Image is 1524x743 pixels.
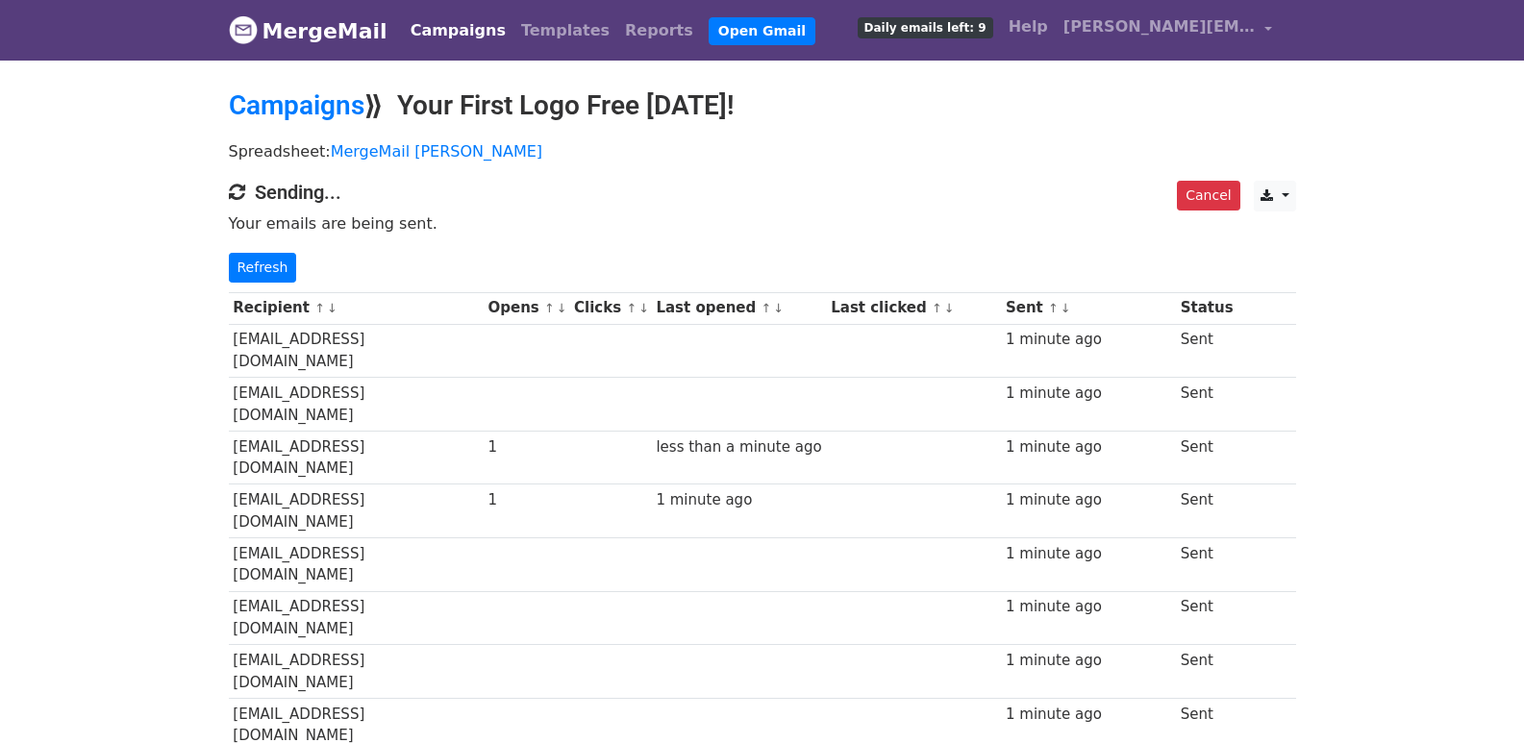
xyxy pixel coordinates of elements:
[229,89,1296,122] h2: ⟫ Your First Logo Free [DATE]!
[1006,489,1171,511] div: 1 minute ago
[617,12,701,50] a: Reports
[1001,8,1056,46] a: Help
[229,11,387,51] a: MergeMail
[513,12,617,50] a: Templates
[484,292,570,324] th: Opens
[229,213,1296,234] p: Your emails are being sent.
[656,489,821,511] div: 1 minute ago
[229,645,484,699] td: [EMAIL_ADDRESS][DOMAIN_NAME]
[1176,292,1237,324] th: Status
[229,378,484,432] td: [EMAIL_ADDRESS][DOMAIN_NAME]
[331,142,542,161] a: MergeMail [PERSON_NAME]
[1006,329,1171,351] div: 1 minute ago
[229,431,484,484] td: [EMAIL_ADDRESS][DOMAIN_NAME]
[488,489,565,511] div: 1
[626,301,637,315] a: ↑
[1176,484,1237,538] td: Sent
[773,301,784,315] a: ↓
[327,301,337,315] a: ↓
[1176,538,1237,592] td: Sent
[1048,301,1059,315] a: ↑
[1177,181,1239,211] a: Cancel
[229,181,1296,204] h4: Sending...
[488,436,565,458] div: 1
[229,324,484,378] td: [EMAIL_ADDRESS][DOMAIN_NAME]
[1006,704,1171,726] div: 1 minute ago
[229,538,484,592] td: [EMAIL_ADDRESS][DOMAIN_NAME]
[652,292,827,324] th: Last opened
[638,301,649,315] a: ↓
[1061,301,1071,315] a: ↓
[1063,15,1256,38] span: [PERSON_NAME][EMAIL_ADDRESS][DOMAIN_NAME]
[1056,8,1281,53] a: [PERSON_NAME][EMAIL_ADDRESS][DOMAIN_NAME]
[403,12,513,50] a: Campaigns
[1006,650,1171,672] div: 1 minute ago
[761,301,771,315] a: ↑
[229,89,364,121] a: Campaigns
[709,17,815,45] a: Open Gmail
[1176,431,1237,484] td: Sent
[1176,591,1237,645] td: Sent
[850,8,1001,46] a: Daily emails left: 9
[229,15,258,44] img: MergeMail logo
[229,141,1296,161] p: Spreadsheet:
[944,301,955,315] a: ↓
[1176,378,1237,432] td: Sent
[1176,645,1237,699] td: Sent
[557,301,567,315] a: ↓
[1006,436,1171,458] div: 1 minute ago
[1006,543,1171,565] div: 1 minute ago
[1428,651,1524,743] iframe: Chat Widget
[932,301,942,315] a: ↑
[858,17,993,38] span: Daily emails left: 9
[656,436,821,458] div: less than a minute ago
[1006,596,1171,618] div: 1 minute ago
[544,301,555,315] a: ↑
[1006,383,1171,405] div: 1 minute ago
[1176,324,1237,378] td: Sent
[229,292,484,324] th: Recipient
[1001,292,1176,324] th: Sent
[229,484,484,538] td: [EMAIL_ADDRESS][DOMAIN_NAME]
[229,253,297,283] a: Refresh
[314,301,325,315] a: ↑
[229,591,484,645] td: [EMAIL_ADDRESS][DOMAIN_NAME]
[826,292,1001,324] th: Last clicked
[569,292,651,324] th: Clicks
